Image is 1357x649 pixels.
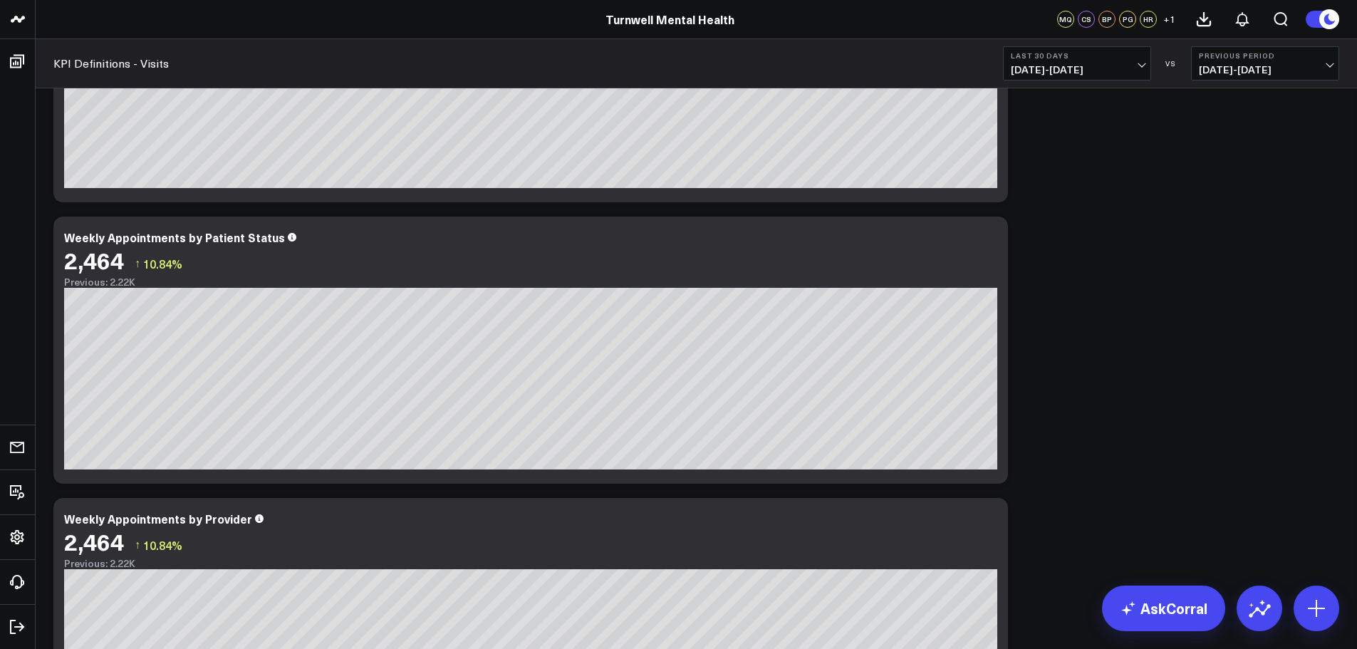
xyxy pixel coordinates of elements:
[64,229,285,245] div: Weekly Appointments by Patient Status
[64,558,997,569] div: Previous: 2.22K
[64,247,124,273] div: 2,464
[1191,46,1339,81] button: Previous Period[DATE]-[DATE]
[64,276,997,288] div: Previous: 2.22K
[1011,51,1143,60] b: Last 30 Days
[1057,11,1074,28] div: MQ
[135,254,140,273] span: ↑
[1199,64,1331,76] span: [DATE] - [DATE]
[1160,11,1177,28] button: +1
[605,11,734,27] a: Turnwell Mental Health
[1078,11,1095,28] div: CS
[143,256,182,271] span: 10.84%
[1102,586,1225,631] a: AskCorral
[64,511,252,526] div: Weekly Appointments by Provider
[1140,11,1157,28] div: HR
[1011,64,1143,76] span: [DATE] - [DATE]
[1158,59,1184,68] div: VS
[135,536,140,554] span: ↑
[1119,11,1136,28] div: PG
[64,529,124,554] div: 2,464
[53,56,169,71] a: KPI Definitions - Visits
[143,537,182,553] span: 10.84%
[1003,46,1151,81] button: Last 30 Days[DATE]-[DATE]
[1199,51,1331,60] b: Previous Period
[1163,14,1175,24] span: + 1
[1098,11,1116,28] div: BP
